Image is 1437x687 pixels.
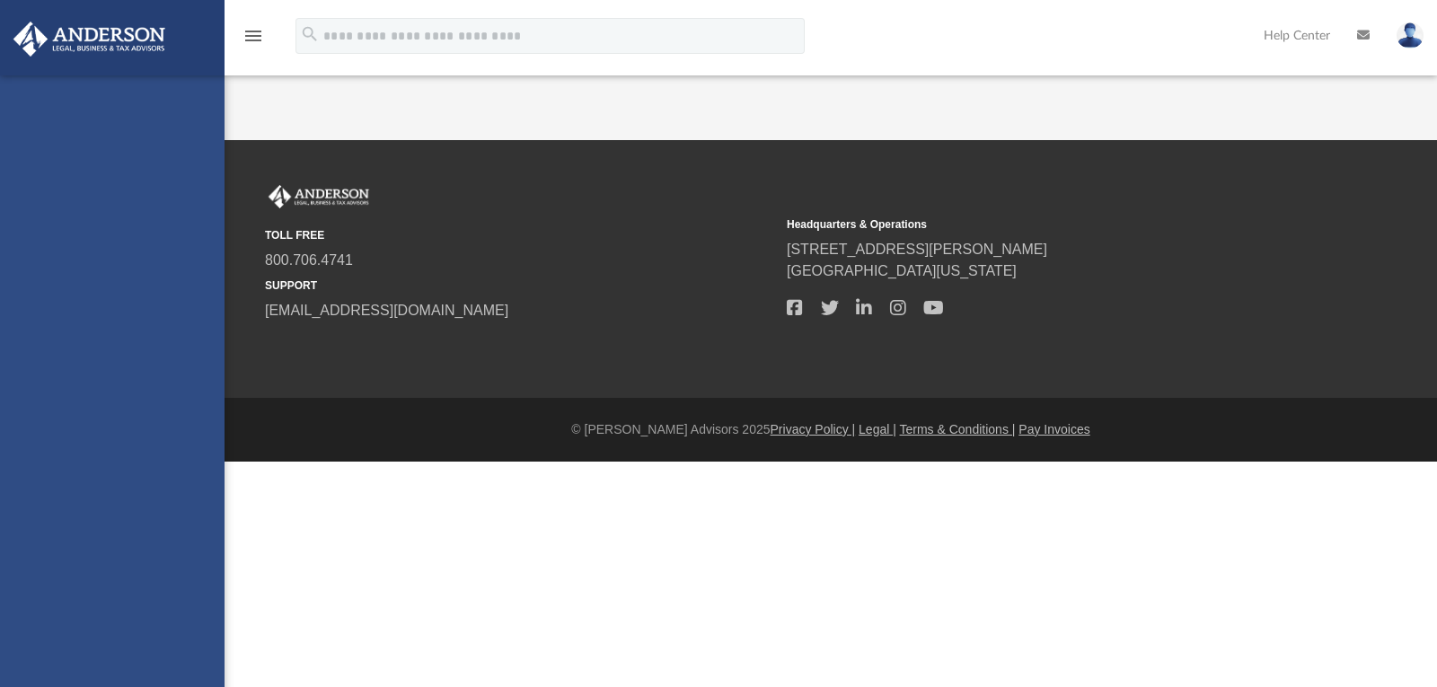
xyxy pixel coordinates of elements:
small: TOLL FREE [265,227,774,243]
i: menu [242,25,264,47]
small: Headquarters & Operations [787,216,1296,233]
a: Pay Invoices [1018,422,1089,436]
img: User Pic [1397,22,1424,48]
i: search [300,24,320,44]
a: Privacy Policy | [771,422,856,436]
a: [EMAIL_ADDRESS][DOMAIN_NAME] [265,303,508,318]
a: [GEOGRAPHIC_DATA][US_STATE] [787,263,1017,278]
a: [STREET_ADDRESS][PERSON_NAME] [787,242,1047,257]
a: menu [242,34,264,47]
small: SUPPORT [265,277,774,294]
div: © [PERSON_NAME] Advisors 2025 [225,420,1437,439]
a: 800.706.4741 [265,252,353,268]
img: Anderson Advisors Platinum Portal [8,22,171,57]
a: Legal | [859,422,896,436]
a: Terms & Conditions | [900,422,1016,436]
img: Anderson Advisors Platinum Portal [265,185,373,208]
